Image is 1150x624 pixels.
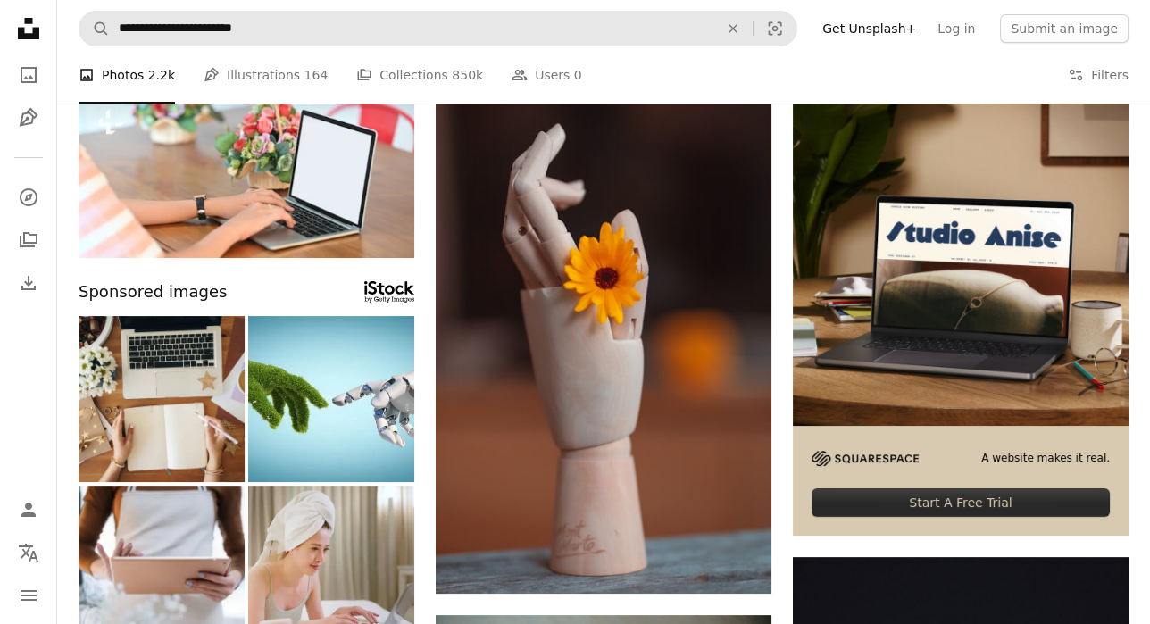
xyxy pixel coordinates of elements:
form: Find visuals sitewide [79,11,797,46]
button: Menu [11,578,46,613]
a: Download History [11,265,46,301]
a: Collections 850k [356,46,483,104]
button: Language [11,535,46,570]
a: Illustrations [11,100,46,136]
button: Filters [1068,46,1129,104]
button: Search Unsplash [79,12,110,46]
button: Visual search [754,12,796,46]
div: Start A Free Trial [812,488,1110,517]
span: 0 [574,65,582,85]
a: Home — Unsplash [11,11,46,50]
a: Collections [11,222,46,258]
button: Clear [713,12,753,46]
span: Sponsored images [79,279,227,305]
span: A website makes it real. [981,451,1110,466]
a: Illustrations 164 [204,46,328,104]
a: A website makes it real.Start A Free Trial [793,90,1129,536]
img: A beautiful woman is typing on a white blank screen computer laptop at the wooden working desk. [79,90,414,258]
span: 850k [452,65,483,85]
a: a ceramic sculpture of a hand holding a sunflower [436,333,771,349]
span: 164 [304,65,329,85]
img: Nature and technology abstract concept, robot hand and natural hand covered with grass [248,316,414,482]
a: Explore [11,179,46,215]
a: Log in [927,14,986,43]
a: Get Unsplash+ [812,14,927,43]
img: file-1705123271268-c3eaf6a79b21image [793,90,1129,426]
a: Photos [11,57,46,93]
a: Users 0 [512,46,582,104]
img: Young woman writing notes and working on a laptop [79,316,245,482]
button: Submit an image [1000,14,1129,43]
a: A beautiful woman is typing on a white blank screen computer laptop at the wooden working desk. [79,165,414,181]
a: Log in / Sign up [11,492,46,528]
img: a ceramic sculpture of a hand holding a sunflower [436,90,771,594]
img: file-1705255347840-230a6ab5bca9image [812,451,919,466]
